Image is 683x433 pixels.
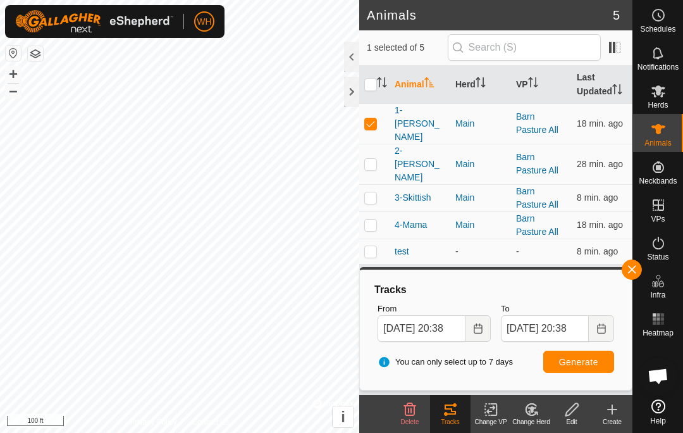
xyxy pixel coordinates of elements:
[651,215,665,223] span: VPs
[516,246,519,256] app-display-virtual-paddock-transition: -
[577,246,618,256] span: Sep 4, 2025 at 8:31 PM
[192,417,230,428] a: Contact Us
[650,417,666,425] span: Help
[577,118,623,129] span: Sep 4, 2025 at 8:21 PM
[465,315,491,342] button: Choose Date
[647,253,668,261] span: Status
[455,117,506,130] div: Main
[341,408,345,425] span: i
[395,144,445,184] span: 2-[PERSON_NAME]
[430,417,471,427] div: Tracks
[650,291,665,299] span: Infra
[516,213,558,237] a: Barn Pasture All
[390,66,450,104] th: Animal
[455,218,506,232] div: Main
[377,79,387,89] p-sorticon: Activate to sort
[501,303,614,315] label: To
[367,8,613,23] h2: Animals
[395,191,431,204] span: 3-Skittish
[424,79,434,89] p-sorticon: Activate to sort
[516,186,558,210] a: Barn Pasture All
[130,417,177,428] a: Privacy Policy
[333,406,354,427] button: i
[648,101,668,109] span: Herds
[572,66,632,104] th: Last Updated
[613,6,620,25] span: 5
[395,245,409,258] span: test
[395,104,445,144] span: 1-[PERSON_NAME]
[6,46,21,61] button: Reset Map
[559,357,598,367] span: Generate
[637,63,679,71] span: Notifications
[639,357,677,395] a: Open chat
[450,66,511,104] th: Herd
[633,394,683,430] a: Help
[516,152,558,175] a: Barn Pasture All
[640,25,675,33] span: Schedules
[476,79,486,89] p-sorticon: Activate to sort
[643,329,674,337] span: Heatmap
[639,177,677,185] span: Neckbands
[401,418,419,425] span: Delete
[395,218,427,232] span: 4-Mama
[6,83,21,98] button: –
[577,220,623,230] span: Sep 4, 2025 at 8:21 PM
[197,15,211,28] span: WH
[516,111,558,135] a: Barn Pasture All
[577,192,618,203] span: Sep 4, 2025 at 8:31 PM
[448,34,601,61] input: Search (S)
[592,417,632,427] div: Create
[372,282,619,298] div: Tracks
[28,46,43,61] button: Map Layers
[589,315,614,342] button: Choose Date
[511,417,551,427] div: Change Herd
[6,66,21,82] button: +
[511,66,572,104] th: VP
[378,356,513,368] span: You can only select up to 7 days
[577,159,623,169] span: Sep 4, 2025 at 8:11 PM
[455,245,506,258] div: -
[612,86,622,96] p-sorticon: Activate to sort
[378,303,491,315] label: From
[551,417,592,427] div: Edit
[543,351,614,373] button: Generate
[471,417,511,427] div: Change VP
[455,158,506,171] div: Main
[455,191,506,204] div: Main
[367,41,448,54] span: 1 selected of 5
[644,139,672,147] span: Animals
[528,79,538,89] p-sorticon: Activate to sort
[15,10,173,33] img: Gallagher Logo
